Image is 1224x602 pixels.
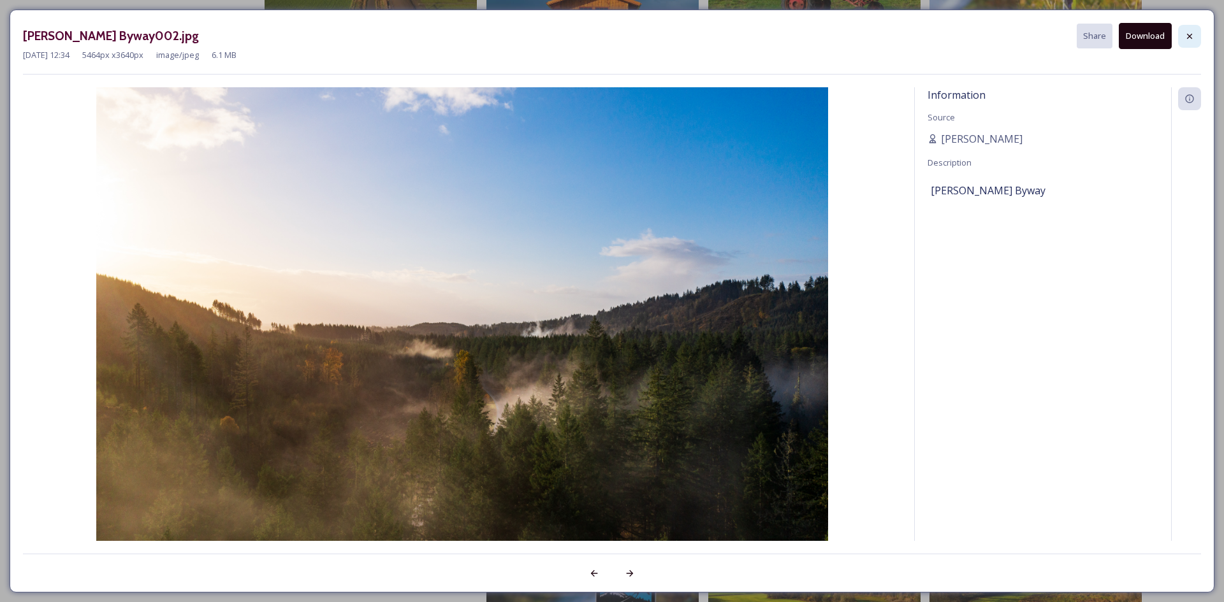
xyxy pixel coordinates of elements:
button: Share [1077,24,1112,48]
span: 5464 px x 3640 px [82,49,143,61]
span: Information [928,88,986,102]
span: [PERSON_NAME] [941,131,1023,147]
span: Source [928,111,955,123]
span: image/jpeg [156,49,199,61]
span: Description [928,157,972,168]
span: [DATE] 12:34 [23,49,69,61]
h3: [PERSON_NAME] Byway002.jpg [23,27,199,45]
span: [PERSON_NAME] Byway [931,183,1045,198]
img: I0000_OfYR4Zk7C8.jpg [23,87,901,575]
span: 6.1 MB [212,49,237,61]
button: Download [1119,23,1172,49]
